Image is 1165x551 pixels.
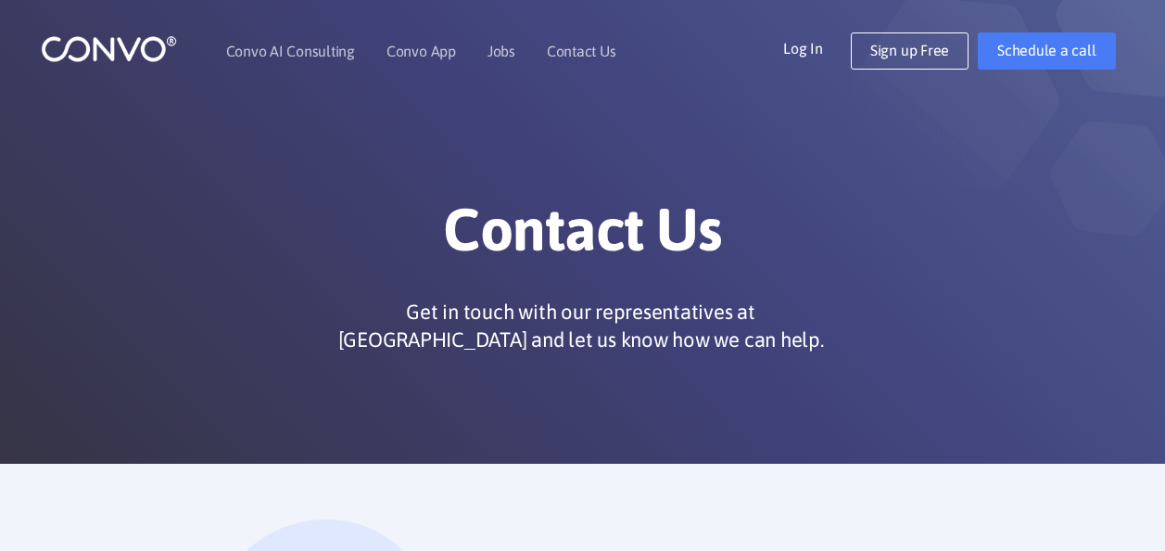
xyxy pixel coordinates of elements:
[69,194,1097,279] h1: Contact Us
[488,44,515,58] a: Jobs
[41,34,177,63] img: logo_1.png
[226,44,355,58] a: Convo AI Consulting
[851,32,969,70] a: Sign up Free
[386,44,456,58] a: Convo App
[978,32,1115,70] a: Schedule a call
[783,32,851,62] a: Log In
[331,298,831,353] p: Get in touch with our representatives at [GEOGRAPHIC_DATA] and let us know how we can help.
[547,44,616,58] a: Contact Us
